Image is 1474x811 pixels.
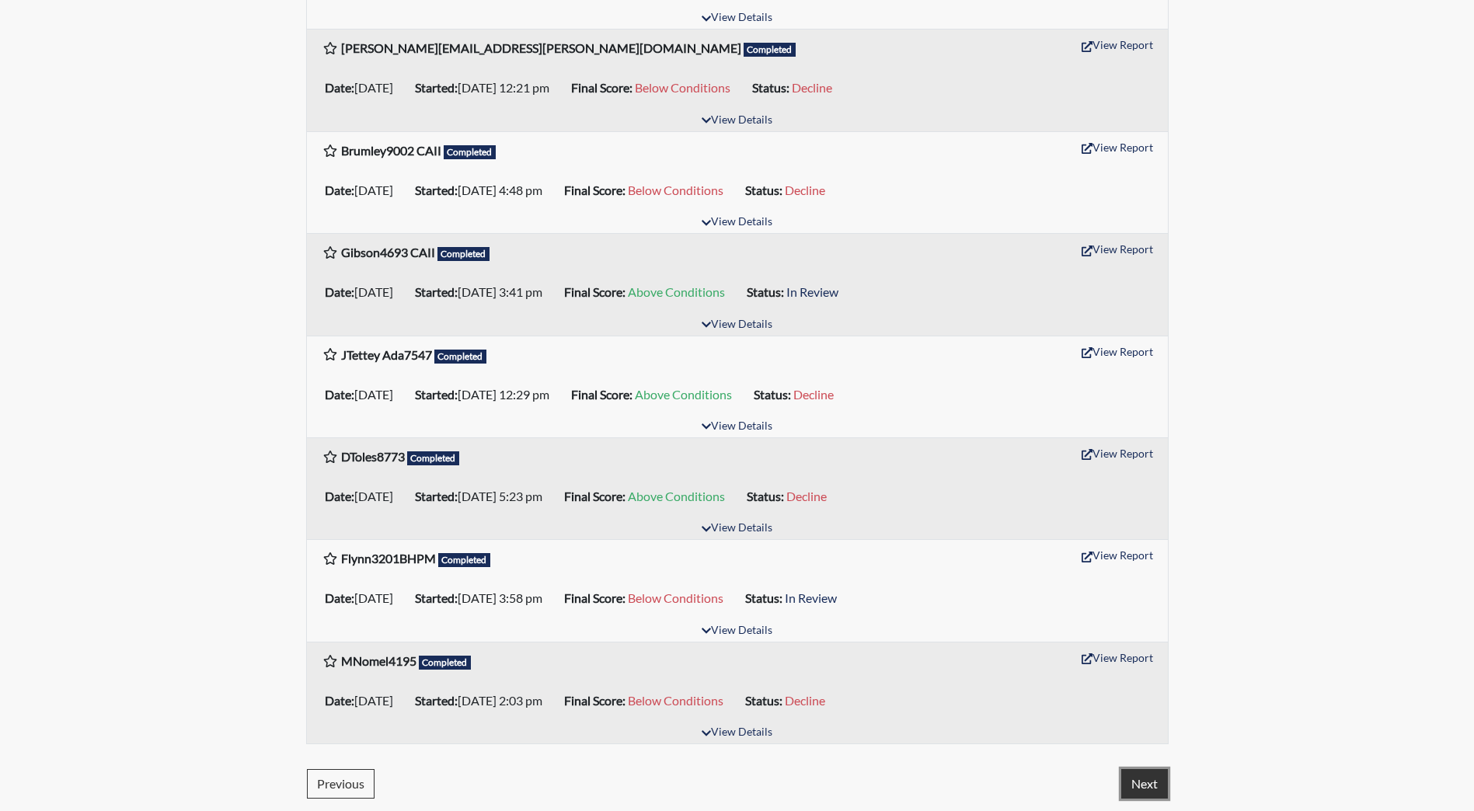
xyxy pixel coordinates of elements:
li: [DATE] [319,280,409,305]
li: [DATE] [319,75,409,100]
b: Status: [754,387,791,402]
span: Below Conditions [628,590,723,605]
button: View Details [695,8,779,29]
button: Next [1121,769,1168,799]
b: Started: [415,590,458,605]
b: MNomel4195 [341,653,416,668]
span: Decline [785,693,825,708]
b: Started: [415,387,458,402]
li: [DATE] [319,382,409,407]
span: Completed [419,656,472,670]
span: Above Conditions [635,387,732,402]
b: Final Score: [564,693,625,708]
b: Started: [415,693,458,708]
button: View Details [695,416,779,437]
b: [PERSON_NAME][EMAIL_ADDRESS][PERSON_NAME][DOMAIN_NAME] [341,40,741,55]
b: Final Score: [571,387,632,402]
b: Started: [415,284,458,299]
button: View Details [695,110,779,131]
span: Decline [792,80,832,95]
button: View Details [695,722,779,743]
li: [DATE] [319,688,409,713]
button: View Report [1075,441,1160,465]
b: Flynn3201BHPM [341,551,436,566]
b: Status: [752,80,789,95]
b: Final Score: [571,80,632,95]
b: Final Score: [564,284,625,299]
span: Decline [786,489,827,503]
li: [DATE] 12:21 pm [409,75,565,100]
span: Below Conditions [628,183,723,197]
span: Completed [744,43,796,57]
span: Decline [785,183,825,197]
b: Status: [747,284,784,299]
button: View Report [1075,135,1160,159]
span: Above Conditions [628,284,725,299]
b: Final Score: [564,590,625,605]
b: Final Score: [564,489,625,503]
b: Date: [325,489,354,503]
b: Date: [325,80,354,95]
li: [DATE] [319,178,409,203]
span: Completed [438,553,491,567]
span: Decline [793,387,834,402]
li: [DATE] 12:29 pm [409,382,565,407]
span: Completed [444,145,497,159]
b: Date: [325,387,354,402]
b: Started: [415,183,458,197]
b: Started: [415,489,458,503]
button: View Details [695,621,779,642]
b: Date: [325,284,354,299]
span: In Review [786,284,838,299]
button: View Report [1075,237,1160,261]
b: Final Score: [564,183,625,197]
button: View Report [1075,646,1160,670]
span: In Review [785,590,837,605]
button: View Details [695,212,779,233]
b: Status: [745,693,782,708]
b: Status: [747,489,784,503]
span: Completed [437,247,490,261]
span: Completed [434,350,487,364]
li: [DATE] [319,586,409,611]
button: Previous [307,769,375,799]
b: JTettey Ada7547 [341,347,432,362]
span: Below Conditions [628,693,723,708]
b: Status: [745,183,782,197]
button: View Details [695,518,779,539]
li: [DATE] [319,484,409,509]
b: Started: [415,80,458,95]
b: DToles8773 [341,449,405,464]
b: Date: [325,590,354,605]
b: Status: [745,590,782,605]
li: [DATE] 3:41 pm [409,280,558,305]
span: Below Conditions [635,80,730,95]
b: Date: [325,693,354,708]
span: Above Conditions [628,489,725,503]
span: Completed [407,451,460,465]
li: [DATE] 5:23 pm [409,484,558,509]
button: View Report [1075,339,1160,364]
b: Date: [325,183,354,197]
button: View Details [695,315,779,336]
b: Brumley9002 CAII [341,143,441,158]
b: Gibson4693 CAII [341,245,435,259]
button: View Report [1075,543,1160,567]
li: [DATE] 4:48 pm [409,178,558,203]
li: [DATE] 2:03 pm [409,688,558,713]
button: View Report [1075,33,1160,57]
li: [DATE] 3:58 pm [409,586,558,611]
